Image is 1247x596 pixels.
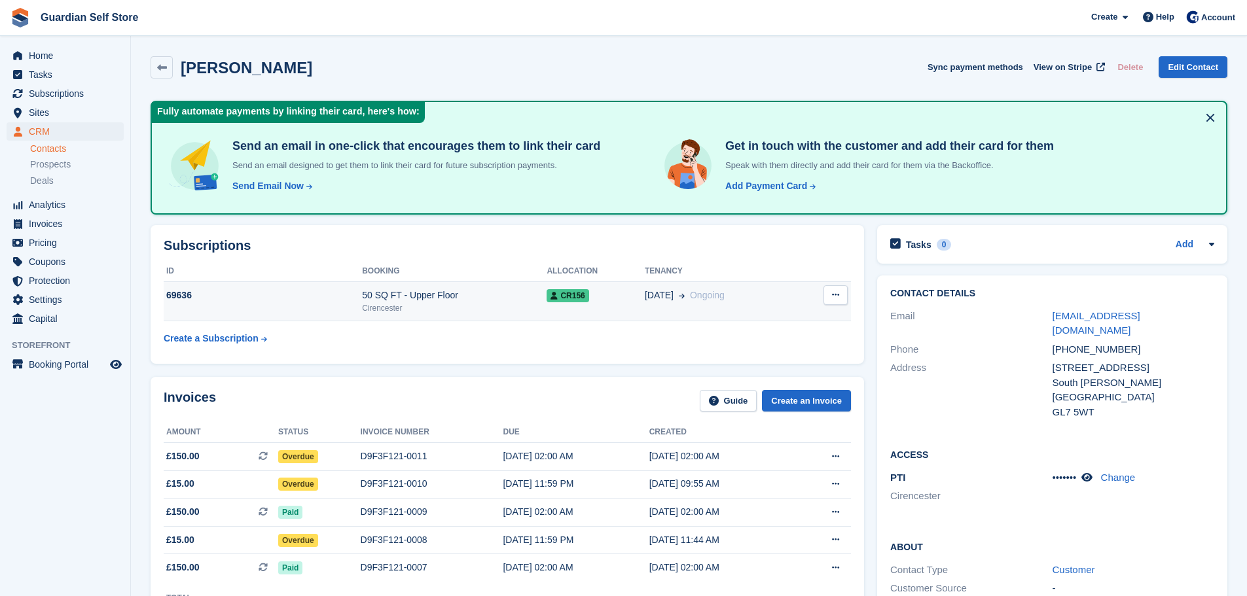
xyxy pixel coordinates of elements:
[890,309,1052,338] div: Email
[164,390,216,412] h2: Invoices
[503,422,649,443] th: Due
[7,215,124,233] a: menu
[164,261,362,282] th: ID
[164,326,267,351] a: Create a Subscription
[361,561,503,574] div: D9F3F121-0007
[362,302,547,314] div: Cirencester
[1156,10,1174,24] span: Help
[7,84,124,103] a: menu
[649,533,795,547] div: [DATE] 11:44 AM
[278,506,302,519] span: Paid
[720,139,1054,154] h4: Get in touch with the customer and add their card for them
[645,289,674,302] span: [DATE]
[649,477,795,491] div: [DATE] 09:55 AM
[30,143,124,155] a: Contacts
[1176,237,1193,253] a: Add
[725,179,807,193] div: Add Payment Card
[1053,342,1214,357] div: [PHONE_NUMBER]
[7,309,124,328] a: menu
[166,505,200,519] span: £150.00
[278,561,302,574] span: Paid
[1112,56,1148,78] button: Delete
[890,581,1052,596] div: Customer Source
[362,261,547,282] th: Booking
[12,339,130,352] span: Storefront
[1028,56,1108,78] a: View on Stripe
[7,103,124,122] a: menu
[166,561,200,574] span: £150.00
[7,355,124,374] a: menu
[928,56,1023,78] button: Sync payment methods
[890,342,1052,357] div: Phone
[361,505,503,519] div: D9F3F121-0009
[645,261,799,282] th: Tenancy
[168,139,222,193] img: send-email-b5881ef4c8f827a638e46e229e590028c7e36e3a6c99d2365469aff88783de13.svg
[29,122,107,141] span: CRM
[720,159,1054,172] p: Speak with them directly and add their card for them via the Backoffice.
[30,175,54,187] span: Deals
[503,533,649,547] div: [DATE] 11:59 PM
[35,7,143,28] a: Guardian Self Store
[29,215,107,233] span: Invoices
[29,309,107,328] span: Capital
[503,561,649,574] div: [DATE] 02:00 AM
[1159,56,1227,78] a: Edit Contact
[7,122,124,141] a: menu
[29,196,107,214] span: Analytics
[278,534,318,547] span: Overdue
[164,238,851,253] h2: Subscriptions
[7,65,124,84] a: menu
[503,477,649,491] div: [DATE] 11:59 PM
[278,422,361,443] th: Status
[1053,376,1214,391] div: South [PERSON_NAME]
[890,540,1214,553] h2: About
[7,290,124,309] a: menu
[503,505,649,519] div: [DATE] 02:00 AM
[29,290,107,309] span: Settings
[1186,10,1199,24] img: Tom Scott
[29,46,107,65] span: Home
[361,422,503,443] th: Invoice number
[29,103,107,122] span: Sites
[661,139,715,192] img: get-in-touch-e3e95b6451f4e49772a6039d3abdde126589d6f45a760754adfa51be33bf0f70.svg
[890,447,1214,461] h2: Access
[227,159,600,172] p: Send an email designed to get them to link their card for future subscription payments.
[503,449,649,463] div: [DATE] 02:00 AM
[7,46,124,65] a: menu
[164,332,259,345] div: Create a Subscription
[1201,11,1235,24] span: Account
[29,355,107,374] span: Booking Portal
[164,422,278,443] th: Amount
[29,65,107,84] span: Tasks
[1091,10,1117,24] span: Create
[30,174,124,188] a: Deals
[1053,581,1214,596] div: -
[1053,472,1077,483] span: •••••••
[649,561,795,574] div: [DATE] 02:00 AM
[227,139,600,154] h4: Send an email in one-click that encourages them to link their card
[1053,360,1214,376] div: [STREET_ADDRESS]
[362,289,547,302] div: 50 SQ FT - Upper Floor
[152,102,425,123] div: Fully automate payments by linking their card, here's how:
[890,489,1052,504] li: Cirencester
[166,533,194,547] span: £15.00
[7,234,124,252] a: menu
[7,272,124,290] a: menu
[30,158,71,171] span: Prospects
[29,84,107,103] span: Subscriptions
[649,422,795,443] th: Created
[30,158,124,171] a: Prospects
[890,472,905,483] span: PTI
[649,449,795,463] div: [DATE] 02:00 AM
[166,449,200,463] span: £150.00
[890,289,1214,299] h2: Contact Details
[7,196,124,214] a: menu
[1034,61,1092,74] span: View on Stripe
[278,450,318,463] span: Overdue
[547,289,588,302] span: CR156
[1053,564,1095,575] a: Customer
[29,234,107,252] span: Pricing
[906,239,931,251] h2: Tasks
[29,253,107,271] span: Coupons
[937,239,952,251] div: 0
